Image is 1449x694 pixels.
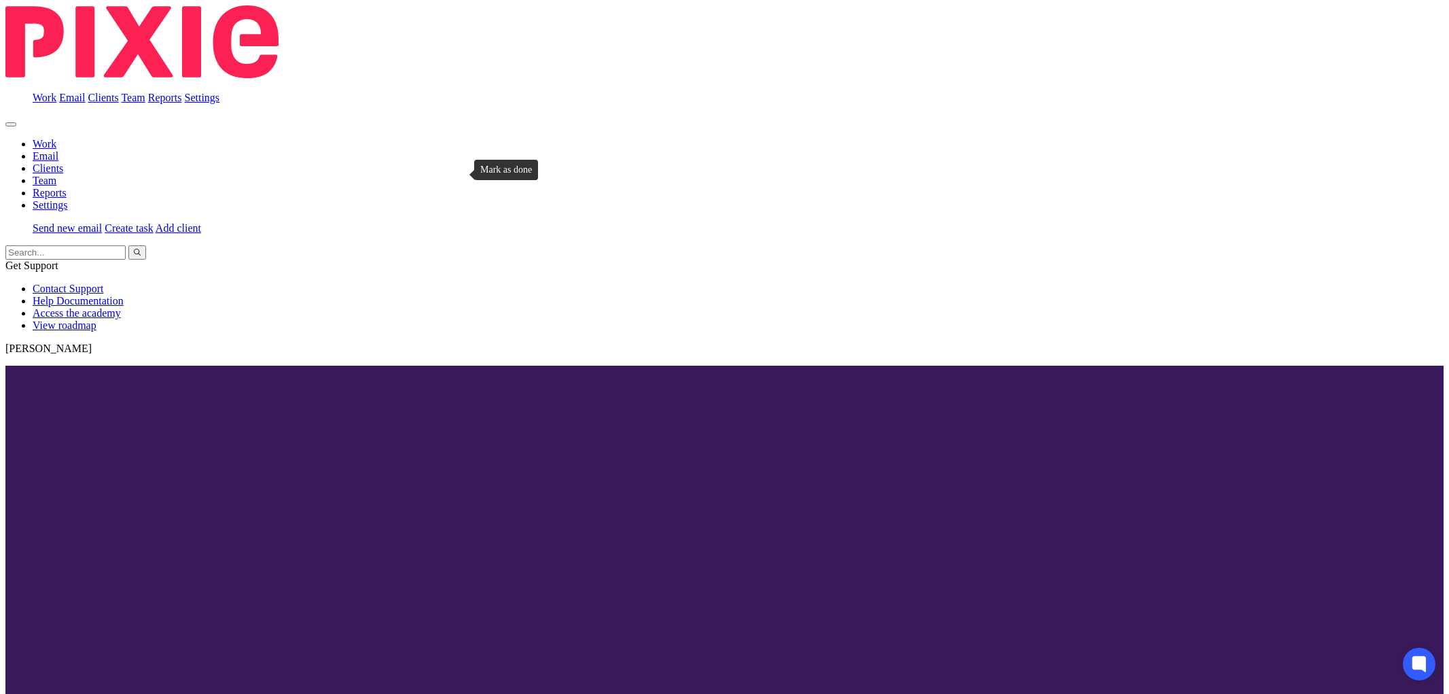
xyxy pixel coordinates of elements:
[33,187,67,198] a: Reports
[33,199,68,211] a: Settings
[128,245,146,260] button: Search
[185,92,220,103] a: Settings
[33,283,103,294] a: Contact Support
[33,319,96,331] a: View roadmap
[33,162,63,174] a: Clients
[59,92,85,103] a: Email
[33,295,124,307] a: Help Documentation
[33,92,56,103] a: Work
[5,260,58,271] span: Get Support
[33,138,56,150] a: Work
[33,307,121,319] a: Access the academy
[156,222,201,234] a: Add client
[88,92,118,103] a: Clients
[33,175,56,186] a: Team
[33,222,102,234] a: Send new email
[5,245,126,260] input: Search
[5,343,1444,355] p: [PERSON_NAME]
[33,150,58,162] a: Email
[5,5,279,78] img: Pixie
[105,222,154,234] a: Create task
[148,92,182,103] a: Reports
[121,92,145,103] a: Team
